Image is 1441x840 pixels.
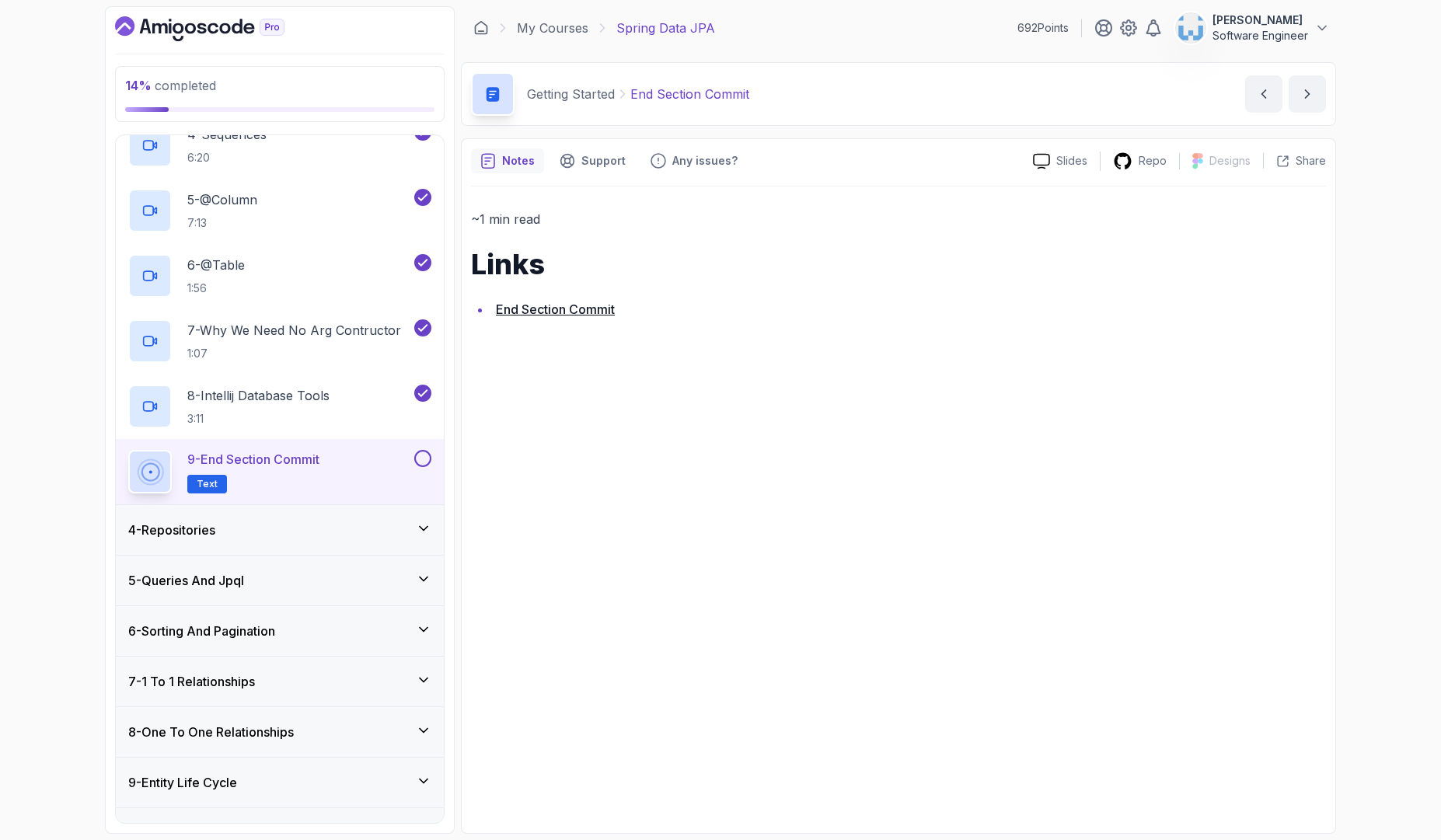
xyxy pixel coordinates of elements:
[1296,153,1326,169] p: Share
[1021,153,1100,169] a: Slides
[187,450,319,469] p: 9 - End Section Commit
[496,301,615,317] a: End Section Commit
[550,148,635,173] button: Support button
[128,319,431,363] button: 7-Why We Need No Arg Contructor1:07
[116,505,444,555] button: 4-Repositories
[128,723,294,741] h3: 8 - One To One Relationships
[672,153,738,169] p: Any issues?
[1176,13,1205,43] img: user profile image
[187,386,330,405] p: 8 - Intellij Database Tools
[125,78,152,93] span: 14 %
[471,208,1326,230] p: ~1 min read
[1101,152,1179,171] a: Repo
[128,672,255,691] h3: 7 - 1 To 1 Relationships
[1056,153,1087,169] p: Slides
[187,256,245,274] p: 6 - @Table
[187,411,330,427] p: 3:11
[128,189,431,232] button: 5-@Column7:13
[128,773,237,792] h3: 9 - Entity Life Cycle
[187,190,257,209] p: 5 - @Column
[187,150,267,166] p: 6:20
[473,20,489,36] a: Dashboard
[517,19,588,37] a: My Courses
[116,606,444,656] button: 6-Sorting And Pagination
[1289,75,1326,113] button: next content
[1209,153,1251,169] p: Designs
[116,556,444,605] button: 5-Queries And Jpql
[630,85,749,103] p: End Section Commit
[187,321,401,340] p: 7 - Why We Need No Arg Contructor
[471,148,544,173] button: notes button
[581,153,626,169] p: Support
[527,85,615,103] p: Getting Started
[187,215,257,231] p: 7:13
[128,571,244,590] h3: 5 - Queries And Jpql
[1212,28,1308,44] p: Software Engineer
[502,153,535,169] p: Notes
[1017,20,1069,36] p: 692 Points
[128,124,431,167] button: 4-Sequences6:20
[128,521,215,539] h3: 4 - Repositories
[1139,153,1167,169] p: Repo
[641,148,747,173] button: Feedback button
[1245,75,1282,113] button: previous content
[128,385,431,428] button: 8-Intellij Database Tools3:11
[197,478,218,490] span: Text
[1212,12,1308,28] p: [PERSON_NAME]
[128,622,275,640] h3: 6 - Sorting And Pagination
[128,450,431,493] button: 9-End Section CommitText
[1175,12,1330,44] button: user profile image[PERSON_NAME]Software Engineer
[187,346,401,361] p: 1:07
[116,758,444,807] button: 9-Entity Life Cycle
[1263,153,1326,169] button: Share
[115,16,320,41] a: Dashboard
[471,249,1326,280] h1: Links
[116,657,444,706] button: 7-1 To 1 Relationships
[125,78,216,93] span: completed
[128,254,431,298] button: 6-@Table1:56
[116,707,444,757] button: 8-One To One Relationships
[616,19,715,37] p: Spring Data JPA
[187,281,245,296] p: 1:56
